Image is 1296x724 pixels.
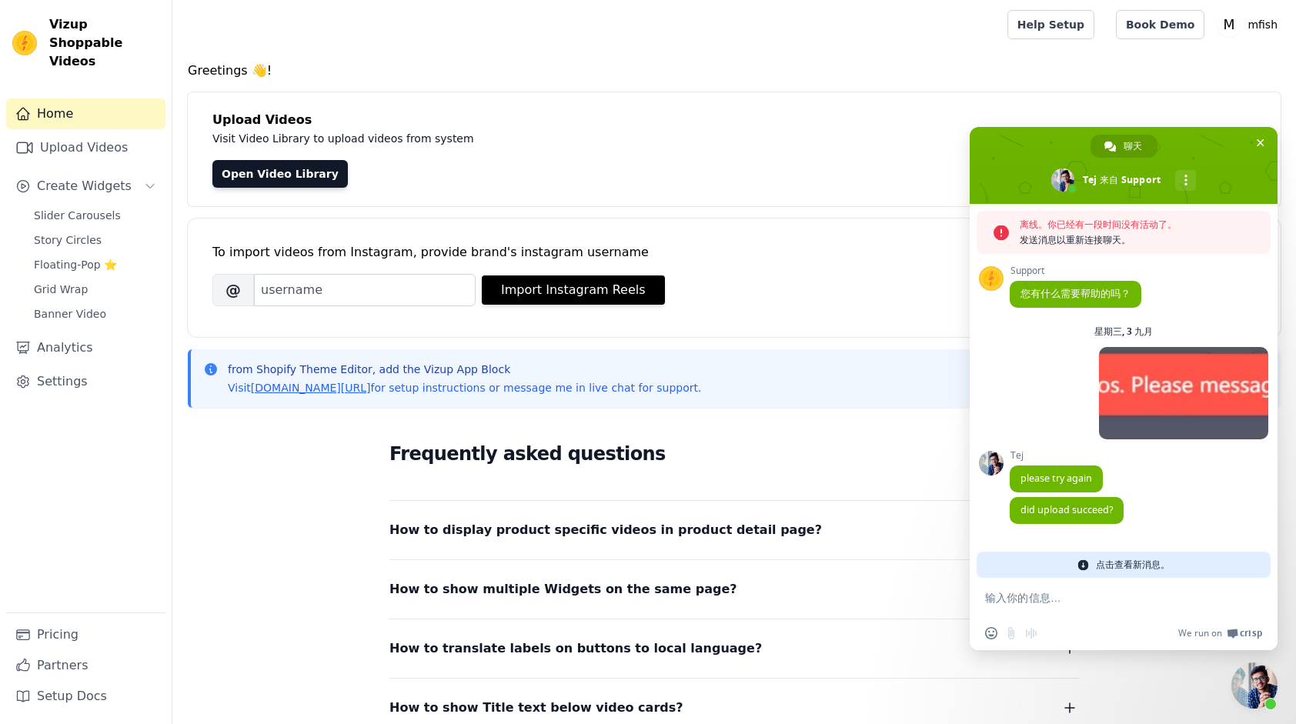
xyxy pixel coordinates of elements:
span: Create Widgets [37,177,132,195]
button: How to show Title text below video cards? [389,697,1079,719]
span: Floating-Pop ⭐ [34,257,117,272]
span: please try again [1020,472,1092,485]
a: Home [6,98,165,129]
img: Vizup [12,31,37,55]
span: 您有什么需要帮助的吗？ [1020,287,1131,300]
h4: Upload Videos [212,111,1256,129]
a: 聊天 [1091,135,1157,158]
a: [DOMAIN_NAME][URL] [251,382,371,394]
p: Visit Video Library to upload videos from system [212,129,902,148]
a: Analytics [6,332,165,363]
a: Help Setup [1007,10,1094,39]
text: M [1224,17,1235,32]
a: Grid Wrap [25,279,165,300]
span: @ [212,274,254,306]
span: 关闭聊天 [1252,135,1268,151]
button: Import Instagram Reels [482,275,665,305]
a: Upload Videos [6,132,165,163]
a: Open Video Library [212,160,348,188]
span: Crisp [1240,627,1262,639]
span: How to translate labels on buttons to local language? [389,638,762,659]
button: How to display product specific videos in product detail page? [389,519,1079,541]
h4: Greetings 👋! [188,62,1281,80]
a: Book Demo [1116,10,1204,39]
a: 关闭聊天 [1231,662,1278,709]
a: Settings [6,366,165,397]
a: Setup Docs [6,681,165,712]
span: How to show multiple Widgets on the same page? [389,579,737,600]
p: from Shopify Theme Editor, add the Vizup App Block [228,362,701,377]
p: mfish [1241,11,1284,38]
span: We run on [1178,627,1222,639]
span: How to show Title text below video cards? [389,697,683,719]
a: Floating-Pop ⭐ [25,254,165,275]
span: Banner Video [34,306,106,322]
a: We run onCrisp [1178,627,1262,639]
span: 离线。你已经有一段时间没有活动了。 [1020,217,1263,232]
span: Story Circles [34,232,102,248]
a: Pricing [6,619,165,650]
span: did upload succeed? [1020,503,1113,516]
span: Support [1010,265,1141,276]
p: Visit for setup instructions or message me in live chat for support. [228,380,701,395]
span: Grid Wrap [34,282,88,297]
span: 聊天 [1124,135,1142,158]
h2: Frequently asked questions [389,439,1079,469]
a: Banner Video [25,303,165,325]
button: How to show multiple Widgets on the same page? [389,579,1079,600]
button: How to translate labels on buttons to local language? [389,638,1079,659]
span: Slider Carousels [34,208,121,223]
a: Partners [6,650,165,681]
span: 插入表情符号 [985,627,997,639]
span: Vizup Shoppable Videos [49,15,159,71]
div: To import videos from Instagram, provide brand's instagram username [212,243,1256,262]
div: 星​期三, 3 九月 [1094,327,1153,336]
span: How to display product specific videos in product detail page? [389,519,822,541]
input: username [254,274,476,306]
textarea: 输入你的信息… [985,578,1231,616]
a: Story Circles [25,229,165,251]
span: Tej [1010,450,1103,461]
span: 发送消息以重新连接聊天。 [1020,232,1263,248]
a: Slider Carousels [25,205,165,226]
button: M mfish [1217,11,1284,38]
button: Create Widgets [6,171,165,202]
span: 点击查看新消息。 [1096,552,1170,578]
